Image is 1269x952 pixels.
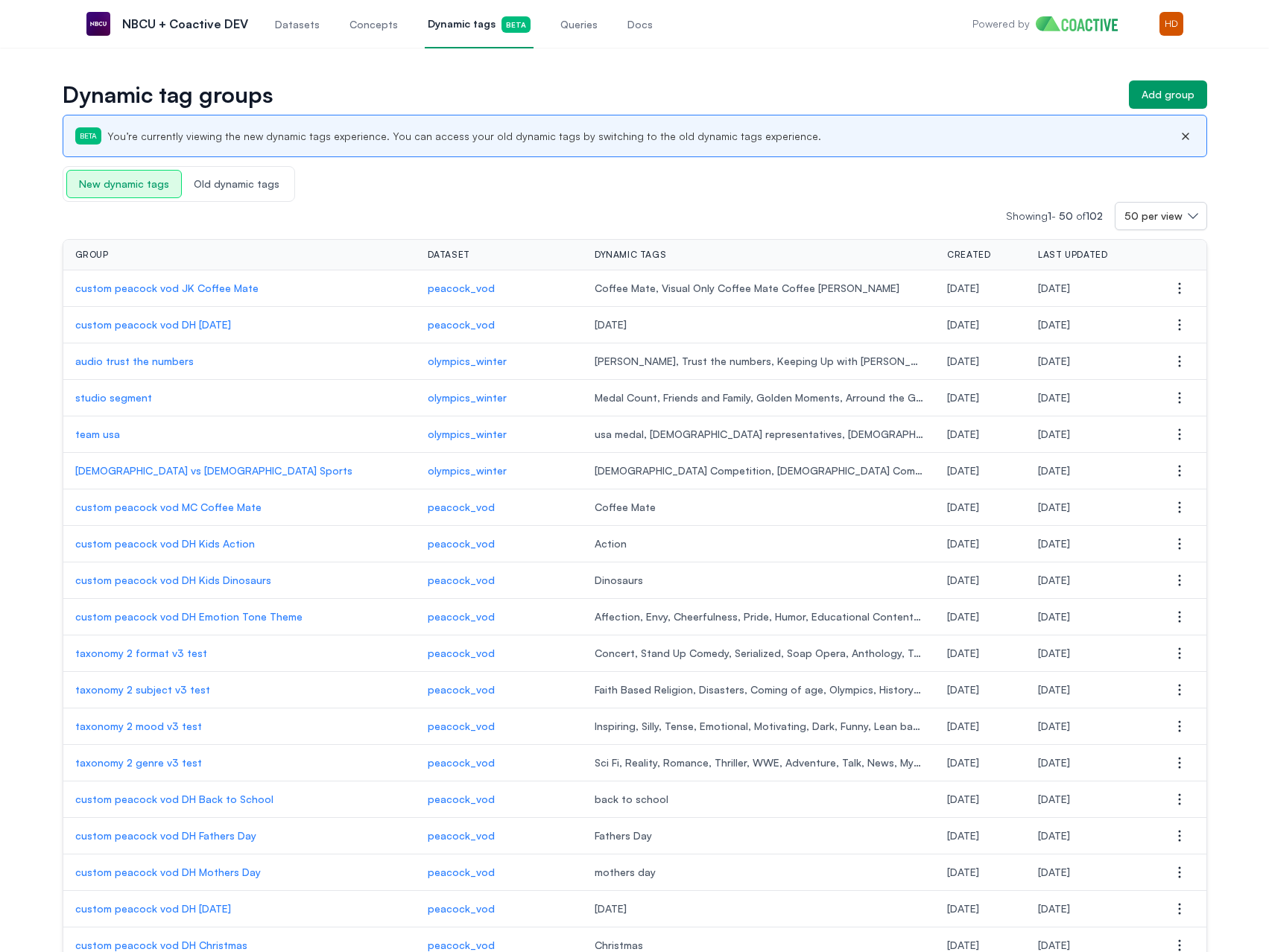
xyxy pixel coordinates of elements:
span: Medal Count, Friends and Family, Golden Moments, Arround the Games [595,390,923,405]
span: Beta [75,127,101,145]
p: peacock_vod [428,573,571,588]
span: Dynamic tags [595,249,666,261]
span: 102 [1086,209,1103,222]
p: peacock_vod [428,682,571,697]
span: mothers day [595,865,923,880]
p: NBCU + Coactive DEV [122,15,248,33]
span: Inspiring, Silly, Tense, Emotional, Motivating, Dark, Funny, Lean back, Energetic, Intimate, Chil... [595,719,923,734]
a: peacock_vod [428,755,571,770]
span: Friday, August 1, 2025 at 12:47:38 PM EDT [947,647,979,659]
a: custom peacock vod JK Coffee Mate [75,281,404,296]
a: peacock_vod [428,281,571,296]
a: custom peacock vod DH Back to School [75,792,404,807]
span: Tuesday, August 5, 2025 at 1:17:21 PM EDT [947,537,979,550]
a: taxonomy 2 subject v3 test [75,682,404,697]
span: Thursday, August 7, 2025 at 12:49:12 PM EDT [947,355,979,367]
a: peacock_vod [428,719,571,734]
span: of [1076,209,1103,222]
p: peacock_vod [428,901,571,916]
span: Thursday, August 7, 2025 at 9:26:09 AM EDT [1038,464,1070,477]
img: Menu for the logged in user [1159,12,1183,36]
span: Thursday, July 31, 2025 at 5:43:15 PM EDT [947,683,979,696]
div: Add group [1142,87,1194,102]
a: New dynamic tags [66,176,182,191]
span: Thursday, August 7, 2025 at 12:49:12 PM EDT [1038,355,1070,367]
a: custom peacock vod DH [DATE] [75,901,404,916]
span: [DEMOGRAPHIC_DATA] Competition, [DEMOGRAPHIC_DATA] Competition, [DEMOGRAPHIC_DATA] athletes, [DEM... [595,463,923,478]
button: 50 per view [1115,202,1207,230]
span: Dinosaurs [595,573,923,588]
span: usa medal, [DEMOGRAPHIC_DATA] representatives, [DEMOGRAPHIC_DATA] representatives, [DEMOGRAPHIC_D... [595,427,923,442]
span: Faith Based Religion, Disasters, Coming of age, Olympics, History Biography, Crime, Espionage, So... [595,682,923,697]
a: taxonomy 2 mood v3 test [75,719,404,734]
span: Coffee Mate [595,500,923,515]
span: Wednesday, July 30, 2025 at 2:02:39 PM EDT [1038,829,1070,842]
span: Affection, Envy, Cheerfulness, Pride, Humor, Educational Content, Violence, Encouraging, Satirica... [595,609,923,624]
span: Wednesday, July 30, 2025 at 2:01:46 PM EDT [947,902,979,915]
span: Sci Fi, Reality, Romance, Thriller, WWE, Adventure, Talk, News, Mystery, Fantasy, Western, Docume... [595,755,923,770]
span: Old dynamic tags [182,171,291,197]
span: Thursday, July 31, 2025 at 5:39:09 PM EDT [1038,756,1070,769]
span: Wednesday, July 30, 2025 at 2:02:18 PM EDT [1038,866,1070,878]
p: custom peacock vod DH [DATE] [75,317,404,332]
a: olympics_winter [428,427,571,442]
span: Wednesday, July 30, 2025 at 2:02:39 PM EDT [947,829,979,842]
span: Monday, August 11, 2025 at 2:08:21 PM EDT [947,282,979,294]
img: NBCU + Coactive DEV [86,12,110,36]
p: taxonomy 2 format v3 test [75,646,404,661]
a: olympics_winter [428,390,571,405]
p: taxonomy 2 genre v3 test [75,755,404,770]
a: custom peacock vod DH Fathers Day [75,828,404,843]
a: [DEMOGRAPHIC_DATA] vs [DEMOGRAPHIC_DATA] Sports [75,463,404,478]
span: Concert, Stand Up Comedy, Serialized, Soap Opera, Anthology, Telenovela, Procedural, Late Night, ... [595,646,923,661]
a: peacock_vod [428,792,571,807]
span: Wednesday, August 6, 2025 at 8:43:38 AM EDT [1038,501,1070,513]
span: Tuesday, August 5, 2025 at 1:16:47 PM EDT [1038,574,1070,586]
a: peacock_vod [428,828,571,843]
a: studio segment [75,390,404,405]
span: Concepts [349,17,398,32]
a: Old dynamic tags [182,176,291,191]
a: audio trust the numbers [75,354,404,369]
p: peacock_vod [428,865,571,880]
span: Wednesday, July 30, 2025 at 2:01:46 PM EDT [1038,902,1070,915]
img: Home [1036,16,1129,31]
p: custom peacock vod DH Kids Dinosaurs [75,573,404,588]
span: back to school [595,792,923,807]
a: custom peacock vod MC Coffee Mate [75,500,404,515]
a: peacock_vod [428,609,571,624]
p: olympics_winter [428,354,571,369]
a: olympics_winter [428,463,571,478]
span: Thursday, July 31, 2025 at 5:39:45 PM EDT [947,720,979,732]
a: custom peacock vod DH Mothers Day [75,865,404,880]
span: Wednesday, July 30, 2025 at 2:02:18 PM EDT [947,866,979,878]
span: Thursday, July 31, 2025 at 5:39:45 PM EDT [1038,720,1070,732]
p: Showing - [1006,209,1115,223]
span: Wednesday, August 6, 2025 at 8:43:38 AM EDT [947,501,979,513]
span: Coffee Mate, Visual Only Coffee Mate Coffee [PERSON_NAME] [595,281,923,296]
p: peacock_vod [428,646,571,661]
span: Wednesday, July 30, 2025 at 2:03:05 PM EDT [1038,793,1070,805]
span: Thursday, July 31, 2025 at 5:43:15 PM EDT [1038,683,1070,696]
a: custom peacock vod DH Kids Action [75,536,404,551]
a: peacock_vod [428,317,571,332]
a: peacock_vod [428,536,571,551]
span: New dynamic tags [66,170,182,198]
span: Tuesday, August 5, 2025 at 1:16:47 PM EDT [947,574,979,586]
span: Thursday, August 7, 2025 at 10:36:00 AM EDT [1038,428,1070,440]
span: Tuesday, August 5, 2025 at 9:51:29 AM EDT [1038,610,1070,623]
